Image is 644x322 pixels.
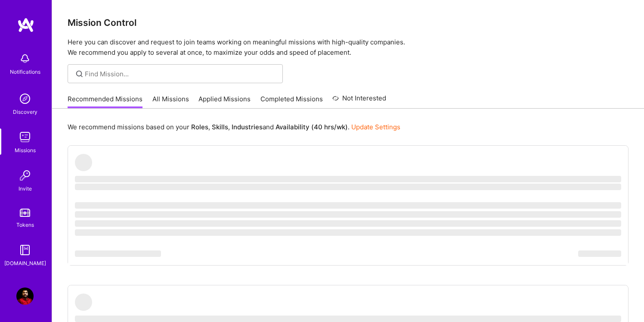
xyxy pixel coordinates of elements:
div: Tokens [16,220,34,229]
div: Missions [15,146,36,155]
a: User Avatar [14,288,36,305]
b: Availability (40 hrs/wk) [276,123,348,131]
a: Not Interested [332,93,386,109]
img: User Avatar [16,288,34,305]
div: Invite [19,184,32,193]
h3: Mission Control [68,17,629,28]
p: We recommend missions based on your , , and . [68,122,400,131]
input: Find Mission... [85,69,276,78]
img: guide book [16,241,34,259]
b: Roles [191,123,208,131]
img: Invite [16,167,34,184]
a: Update Settings [351,123,400,131]
a: Applied Missions [198,94,251,109]
b: Industries [232,123,263,131]
img: tokens [20,209,30,217]
a: All Missions [152,94,189,109]
img: discovery [16,90,34,107]
div: Notifications [10,67,40,76]
img: logo [17,17,34,33]
img: bell [16,50,34,67]
img: teamwork [16,128,34,146]
a: Recommended Missions [68,94,142,109]
p: Here you can discover and request to join teams working on meaningful missions with high-quality ... [68,37,629,58]
i: icon SearchGrey [74,69,84,79]
div: [DOMAIN_NAME] [4,259,46,268]
a: Completed Missions [260,94,323,109]
div: Discovery [13,107,37,116]
b: Skills [212,123,228,131]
